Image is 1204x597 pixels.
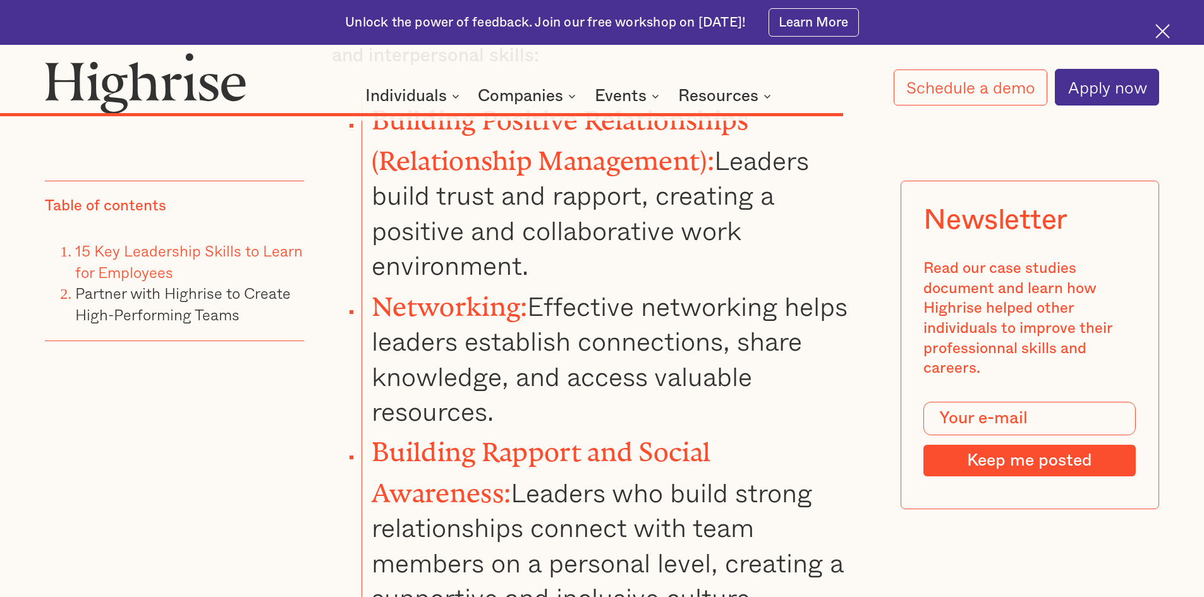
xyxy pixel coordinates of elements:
a: Schedule a demo [894,69,1048,106]
a: 15 Key Leadership Skills to Learn for Employees [75,239,303,284]
li: Leaders build trust and rapport, creating a positive and collaborative work environment. [362,97,872,283]
img: Cross icon [1155,24,1170,39]
div: Resources [678,88,758,104]
div: Newsletter [923,203,1067,236]
img: Highrise logo [45,52,246,113]
strong: Networking: [372,292,527,308]
div: Events [595,88,663,104]
li: Effective networking helps leaders establish connections, share knowledge, and access valuable re... [362,283,872,429]
div: Read our case studies document and learn how Highrise helped other individuals to improve their p... [923,259,1136,379]
strong: Building Rapport and Social Awareness: [372,437,710,494]
div: Resources [678,88,775,104]
input: Keep me posted [923,445,1136,476]
div: Individuals [365,88,447,104]
a: Apply now [1055,69,1159,106]
a: Partner with Highrise to Create High-Performing Teams [75,281,291,326]
div: Individuals [365,88,463,104]
div: Companies [478,88,580,104]
form: Modal Form [923,402,1136,476]
div: Companies [478,88,563,104]
div: Unlock the power of feedback. Join our free workshop on [DATE]! [345,14,746,32]
div: Events [595,88,647,104]
div: Table of contents [45,196,166,217]
a: Learn More [769,8,859,37]
strong: Building Positive Relationships (Relationship Management): [372,106,748,162]
input: Your e-mail [923,402,1136,436]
